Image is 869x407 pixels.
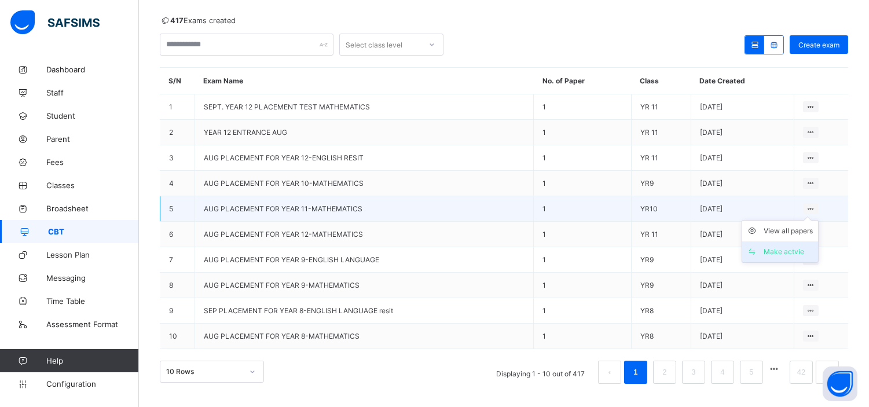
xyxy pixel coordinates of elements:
[766,361,782,377] li: 向后 5 页
[631,171,691,196] td: YR9
[653,361,676,384] li: 2
[204,230,363,239] span: AUG PLACEMENT FOR YEAR 12-MATHEMATICS
[534,222,631,247] td: 1
[740,361,763,384] li: 5
[682,361,705,384] li: 3
[46,320,139,329] span: Assessment Format
[160,196,195,222] td: 5
[46,204,139,213] span: Broadsheet
[46,157,139,167] span: Fees
[46,65,139,74] span: Dashboard
[166,368,243,376] div: 10 Rows
[195,68,534,94] th: Exam Name
[46,296,139,306] span: Time Table
[10,10,100,35] img: safsims
[534,196,631,222] td: 1
[534,171,631,196] td: 1
[688,365,699,380] a: 3
[46,88,139,97] span: Staff
[160,324,195,349] td: 10
[534,94,631,120] td: 1
[631,68,691,94] th: Class
[691,324,794,349] td: [DATE]
[160,247,195,273] td: 7
[631,145,691,171] td: YR 11
[691,145,794,171] td: [DATE]
[204,332,360,340] span: AUG PLACEMENT FOR YEAR 8-MATHEMATICS
[160,120,195,145] td: 2
[46,111,139,120] span: Student
[534,68,631,94] th: No. of Paper
[46,181,139,190] span: Classes
[534,145,631,171] td: 1
[534,324,631,349] td: 1
[691,171,794,196] td: [DATE]
[534,120,631,145] td: 1
[717,365,728,380] a: 4
[691,247,794,273] td: [DATE]
[204,204,362,213] span: AUG PLACEMENT FOR YEAR 11-MATHEMATICS
[46,273,139,283] span: Messaging
[631,120,691,145] td: YR 11
[160,171,195,196] td: 4
[160,68,195,94] th: S/N
[798,41,839,49] span: Create exam
[170,16,184,25] b: 417
[659,365,670,380] a: 2
[204,128,287,137] span: YEAR 12 ENTRANCE AUG
[598,361,621,384] li: 上一页
[691,94,794,120] td: [DATE]
[631,273,691,298] td: YR9
[204,179,364,188] span: AUG PLACEMENT FOR YEAR 10-MATHEMATICS
[204,255,379,264] span: AUG PLACEMENT FOR YEAR 9-ENGLISH LANGUAGE
[691,120,794,145] td: [DATE]
[764,225,813,237] div: View all papers
[816,361,839,384] button: next page
[160,222,195,247] td: 6
[691,196,794,222] td: [DATE]
[631,298,691,324] td: YR8
[160,94,195,120] td: 1
[794,365,809,380] a: 42
[204,281,360,289] span: AUG PLACEMENT FOR YEAR 9-MATHEMATICS
[46,356,138,365] span: Help
[691,298,794,324] td: [DATE]
[691,68,794,94] th: Date Created
[160,273,195,298] td: 8
[631,94,691,120] td: YR 11
[160,145,195,171] td: 3
[711,361,734,384] li: 4
[691,222,794,247] td: [DATE]
[631,247,691,273] td: YR9
[691,273,794,298] td: [DATE]
[764,246,813,258] div: Make actvie
[534,273,631,298] td: 1
[160,298,195,324] td: 9
[631,222,691,247] td: YR 11
[204,102,370,111] span: SEPT. YEAR 12 PLACEMENT TEST MATHEMATICS
[823,366,857,401] button: Open asap
[746,365,757,380] a: 5
[487,361,593,384] li: Displaying 1 - 10 out of 417
[204,153,364,162] span: AUG PLACEMENT FOR YEAR 12-ENGLISH RESIT
[46,134,139,144] span: Parent
[790,361,813,384] li: 42
[204,306,393,315] span: SEP PLACEMENT FOR YEAR 8-ENGLISH LANGUAGE resit
[631,196,691,222] td: YR10
[46,250,139,259] span: Lesson Plan
[46,379,138,388] span: Configuration
[534,247,631,273] td: 1
[630,365,641,380] a: 1
[346,34,402,56] div: Select class level
[816,361,839,384] li: 下一页
[624,361,647,384] li: 1
[534,298,631,324] td: 1
[48,227,139,236] span: CBT
[598,361,621,384] button: prev page
[631,324,691,349] td: YR8
[160,16,236,25] span: Exams created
